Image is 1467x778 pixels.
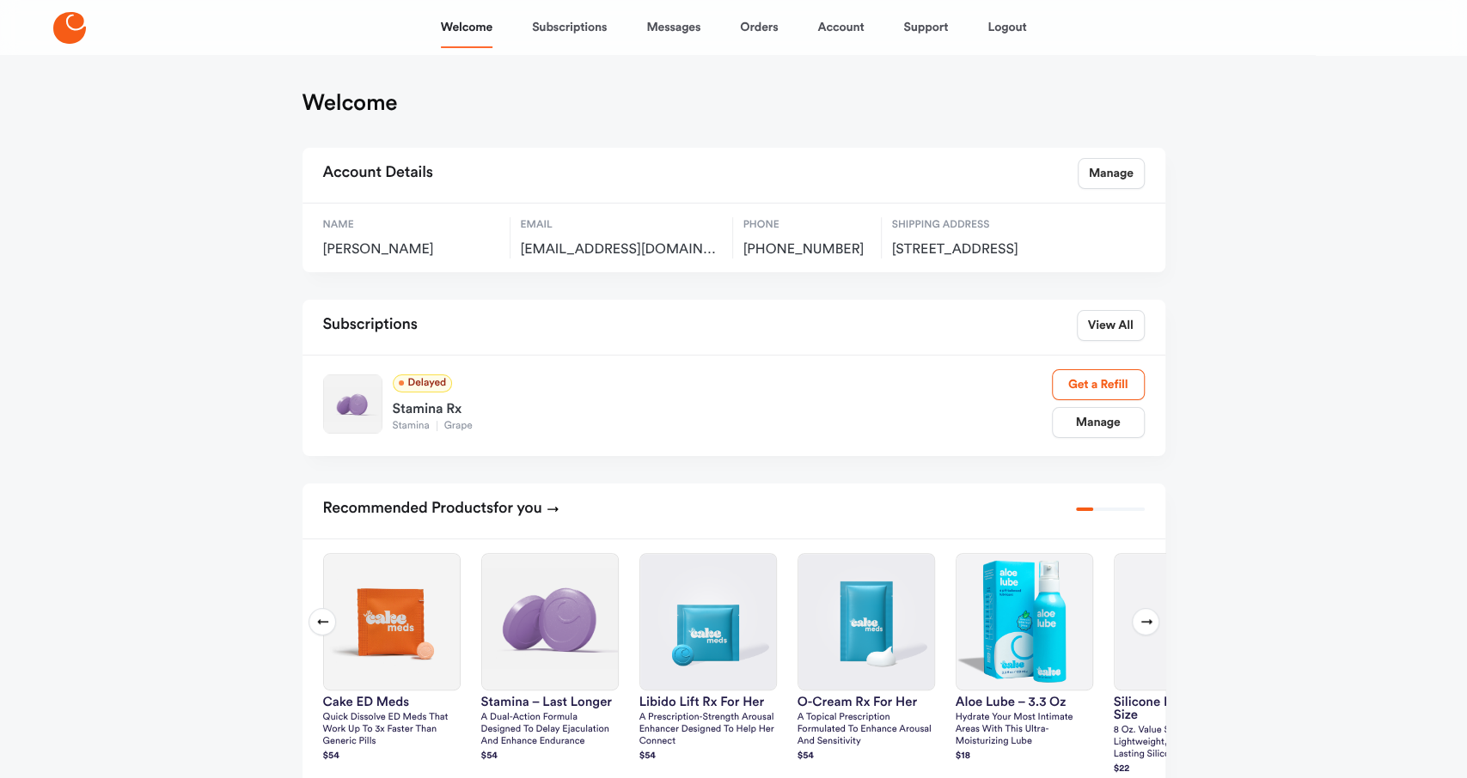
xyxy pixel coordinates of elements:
img: O-Cream Rx for Her [798,554,934,690]
a: Orders [740,7,778,48]
img: Aloe Lube – 3.3 oz [957,554,1092,690]
a: Manage [1078,158,1145,189]
strong: $ 18 [956,751,970,761]
p: A prescription-strength arousal enhancer designed to help her connect [639,712,777,748]
h2: Subscriptions [323,310,418,341]
span: Name [323,217,499,233]
strong: $ 54 [323,751,339,761]
a: Account [817,7,864,48]
h2: Recommended Products [323,494,559,525]
span: [PERSON_NAME] [323,241,499,258]
h3: Stamina – Last Longer [481,696,619,708]
strong: $ 54 [481,751,498,761]
strong: $ 22 [1114,764,1130,774]
p: Hydrate your most intimate areas with this ultra-moisturizing lube [956,712,1093,748]
a: O-Cream Rx for HerO-Cream Rx for HerA topical prescription formulated to enhance arousal and sens... [798,553,935,764]
a: Libido Lift Rx For HerLibido Lift Rx For HerA prescription-strength arousal enhancer designed to ... [639,553,777,764]
span: 48 Keats Way, Morristown, US, 07960 [892,241,1077,258]
h3: Cake ED Meds [323,696,461,708]
span: for you [493,501,542,516]
strong: $ 54 [639,751,656,761]
img: Stamina [323,374,382,434]
p: A topical prescription formulated to enhance arousal and sensitivity [798,712,935,748]
span: [PHONE_NUMBER] [743,241,871,258]
img: Libido Lift Rx For Her [640,554,776,690]
strong: $ 54 [798,751,814,761]
p: 8 oz. Value size ultra lightweight, extremely long-lasting silicone formula [1114,725,1251,761]
a: Messages [646,7,700,48]
img: silicone lube – value size [1115,554,1250,690]
a: silicone lube – value sizesilicone lube – value size8 oz. Value size ultra lightweight, extremely... [1114,553,1251,777]
img: Cake ED Meds [324,554,460,690]
a: Manage [1052,407,1145,438]
a: Support [903,7,948,48]
h2: Account Details [323,158,433,189]
a: Stamina – Last LongerStamina – Last LongerA dual-action formula designed to delay ejaculation and... [481,553,619,764]
span: Shipping Address [892,217,1077,233]
span: Delayed [393,374,453,392]
a: Get a Refill [1052,369,1145,400]
a: Logout [987,7,1026,48]
h3: O-Cream Rx for Her [798,696,935,708]
span: Grape [437,421,480,431]
h3: Aloe Lube – 3.3 oz [956,696,1093,708]
a: Stamina RxStaminaGrape [393,392,1052,434]
p: Quick dissolve ED Meds that work up to 3x faster than generic pills [323,712,461,748]
span: daviddonus@gmail.com [521,241,722,258]
a: Welcome [441,7,492,48]
a: Aloe Lube – 3.3 ozAloe Lube – 3.3 ozHydrate your most intimate areas with this ultra-moisturizing... [956,553,1093,764]
span: Email [521,217,722,233]
h1: Welcome [303,89,398,117]
div: Stamina Rx [393,392,1052,420]
span: Phone [743,217,871,233]
h3: Libido Lift Rx For Her [639,696,777,708]
a: Subscriptions [532,7,607,48]
a: View All [1077,310,1145,341]
h3: silicone lube – value size [1114,696,1251,721]
img: Stamina – Last Longer [482,554,618,690]
span: Stamina [393,421,437,431]
p: A dual-action formula designed to delay ejaculation and enhance endurance [481,712,619,748]
a: Cake ED MedsCake ED MedsQuick dissolve ED Meds that work up to 3x faster than generic pills$54 [323,553,461,764]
